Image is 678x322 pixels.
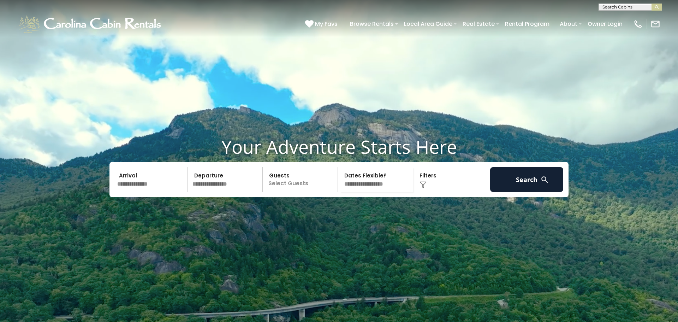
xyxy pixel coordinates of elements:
a: About [556,18,581,30]
button: Search [490,167,563,192]
a: Rental Program [501,18,553,30]
img: filter--v1.png [420,181,427,188]
p: Select Guests [265,167,338,192]
a: My Favs [305,19,339,29]
img: search-regular-white.png [540,175,549,184]
img: White-1-1-2.png [18,13,164,35]
span: My Favs [315,19,338,28]
a: Real Estate [459,18,498,30]
a: Browse Rentals [346,18,397,30]
img: mail-regular-white.png [650,19,660,29]
a: Owner Login [584,18,626,30]
h1: Your Adventure Starts Here [5,136,673,158]
a: Local Area Guide [400,18,456,30]
img: phone-regular-white.png [633,19,643,29]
